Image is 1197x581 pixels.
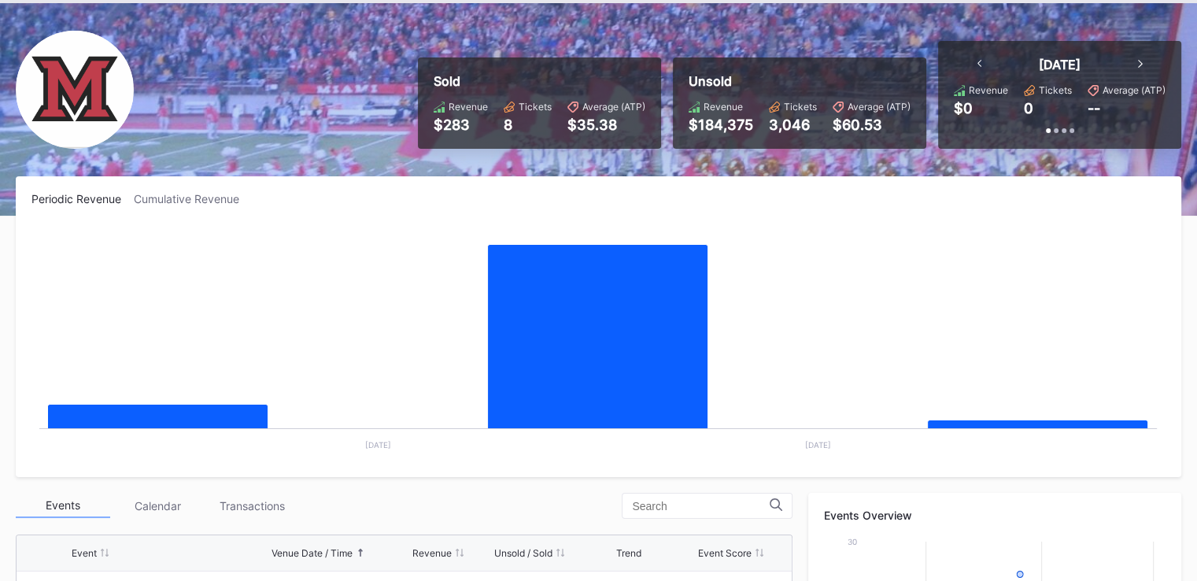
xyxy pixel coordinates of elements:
[969,84,1008,96] div: Revenue
[434,73,645,89] div: Sold
[824,509,1166,522] div: Events Overview
[698,547,752,559] div: Event Score
[954,100,973,117] div: $0
[582,101,645,113] div: Average (ATP)
[567,117,645,133] div: $35.38
[632,500,770,513] input: Search
[1088,100,1100,117] div: --
[805,440,831,450] text: [DATE]
[1103,84,1166,96] div: Average (ATP)
[72,547,97,559] div: Event
[704,101,743,113] div: Revenue
[31,225,1165,461] svg: Chart title
[494,547,552,559] div: Unsold / Sold
[848,537,857,546] text: 30
[365,440,391,450] text: [DATE]
[769,117,817,133] div: 3,046
[689,117,753,133] div: $184,375
[784,101,817,113] div: Tickets
[689,73,911,89] div: Unsold
[110,494,205,518] div: Calendar
[504,117,552,133] div: 8
[449,101,488,113] div: Revenue
[615,547,641,559] div: Trend
[848,101,911,113] div: Average (ATP)
[412,547,452,559] div: Revenue
[1039,84,1072,96] div: Tickets
[205,494,299,518] div: Transactions
[16,31,134,149] img: Miami_RedHawks_Football_Secondary.png
[31,192,134,205] div: Periodic Revenue
[833,117,911,133] div: $60.53
[519,101,552,113] div: Tickets
[1024,100,1033,117] div: 0
[434,117,488,133] div: $283
[272,547,353,559] div: Venue Date / Time
[134,192,252,205] div: Cumulative Revenue
[16,494,110,518] div: Events
[1039,57,1081,72] div: [DATE]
